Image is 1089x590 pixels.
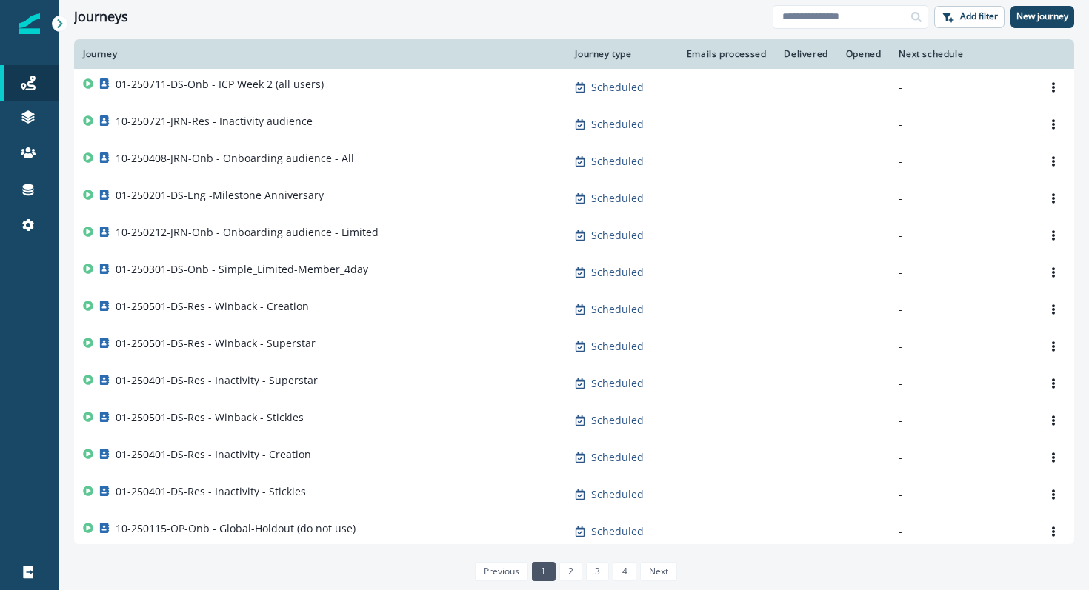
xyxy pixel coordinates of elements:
[116,188,324,203] p: 01-250201-DS-Eng -Milestone Anniversary
[591,413,644,428] p: Scheduled
[74,254,1074,291] a: 01-250301-DS-Onb - Simple_Limited-Member_4dayScheduled--Options
[1042,372,1065,395] button: Options
[899,48,1024,60] div: Next schedule
[960,11,998,21] p: Add filter
[899,450,1024,465] p: -
[74,106,1074,143] a: 10-250721-JRN-Res - Inactivity audienceScheduled--Options
[1042,187,1065,209] button: Options
[899,524,1024,539] p: -
[74,217,1074,254] a: 10-250212-JRN-Onb - Onboarding audience - LimitedScheduled--Options
[899,228,1024,243] p: -
[591,80,644,95] p: Scheduled
[591,117,644,132] p: Scheduled
[116,410,304,425] p: 01-250501-DS-Res - Winback - Stickies
[74,476,1074,513] a: 01-250401-DS-Res - Inactivity - StickiesScheduled--Options
[613,562,636,581] a: Page 4
[1042,150,1065,172] button: Options
[74,328,1074,365] a: 01-250501-DS-Res - Winback - SuperstarScheduled--Options
[899,154,1024,169] p: -
[591,191,644,206] p: Scheduled
[1042,335,1065,358] button: Options
[575,48,665,60] div: Journey type
[116,373,318,388] p: 01-250401-DS-Res - Inactivity - Superstar
[116,484,306,499] p: 01-250401-DS-Res - Inactivity - Stickies
[591,265,644,280] p: Scheduled
[1016,11,1068,21] p: New journey
[591,524,644,539] p: Scheduled
[559,562,582,581] a: Page 2
[74,180,1074,217] a: 01-250201-DS-Eng -Milestone AnniversaryScheduled--Options
[74,439,1074,476] a: 01-250401-DS-Res - Inactivity - CreationScheduled--Options
[591,228,644,243] p: Scheduled
[74,365,1074,402] a: 01-250401-DS-Res - Inactivity - SuperstarScheduled--Options
[899,117,1024,132] p: -
[74,69,1074,106] a: 01-250711-DS-Onb - ICP Week 2 (all users)Scheduled--Options
[899,191,1024,206] p: -
[591,450,644,465] p: Scheduled
[74,291,1074,328] a: 01-250501-DS-Res - Winback - CreationScheduled--Options
[899,376,1024,391] p: -
[934,6,1005,28] button: Add filter
[116,114,313,129] p: 10-250721-JRN-Res - Inactivity audience
[532,562,555,581] a: Page 1 is your current page
[74,143,1074,180] a: 10-250408-JRN-Onb - Onboarding audience - AllScheduled--Options
[591,302,644,317] p: Scheduled
[74,402,1074,439] a: 01-250501-DS-Res - Winback - StickiesScheduled--Options
[1042,446,1065,469] button: Options
[899,339,1024,354] p: -
[1042,520,1065,543] button: Options
[586,562,609,581] a: Page 3
[116,77,324,92] p: 01-250711-DS-Onb - ICP Week 2 (all users)
[19,13,40,34] img: Inflection
[784,48,827,60] div: Delivered
[899,487,1024,502] p: -
[116,225,379,240] p: 10-250212-JRN-Onb - Onboarding audience - Limited
[899,302,1024,317] p: -
[116,299,309,314] p: 01-250501-DS-Res - Winback - Creation
[83,48,557,60] div: Journey
[116,262,368,277] p: 01-250301-DS-Onb - Simple_Limited-Member_4day
[591,154,644,169] p: Scheduled
[899,413,1024,428] p: -
[1042,224,1065,247] button: Options
[683,48,767,60] div: Emails processed
[116,336,316,351] p: 01-250501-DS-Res - Winback - Superstar
[1042,483,1065,506] button: Options
[1042,261,1065,284] button: Options
[591,376,644,391] p: Scheduled
[116,447,311,462] p: 01-250401-DS-Res - Inactivity - Creation
[471,562,677,581] ul: Pagination
[116,521,356,536] p: 10-250115-OP-Onb - Global-Holdout (do not use)
[1042,76,1065,98] button: Options
[74,9,128,25] h1: Journeys
[899,265,1024,280] p: -
[899,80,1024,95] p: -
[846,48,882,60] div: Opened
[1042,113,1065,135] button: Options
[116,151,354,166] p: 10-250408-JRN-Onb - Onboarding audience - All
[1042,298,1065,321] button: Options
[1010,6,1074,28] button: New journey
[640,562,677,581] a: Next page
[1042,409,1065,432] button: Options
[591,487,644,502] p: Scheduled
[74,513,1074,550] a: 10-250115-OP-Onb - Global-Holdout (do not use)Scheduled--Options
[591,339,644,354] p: Scheduled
